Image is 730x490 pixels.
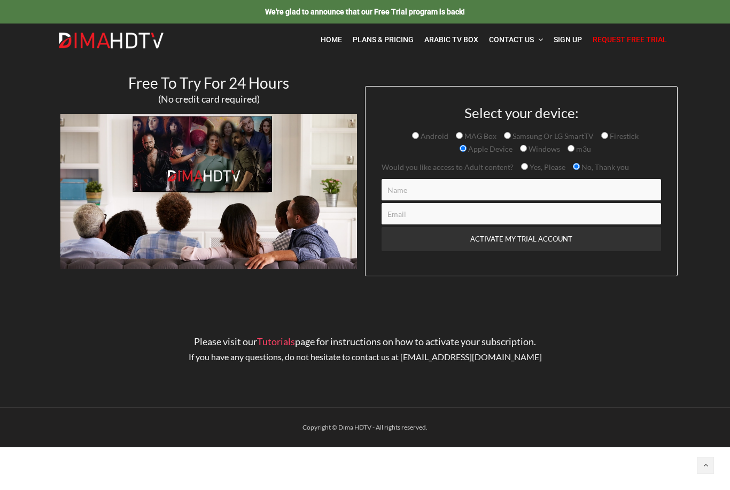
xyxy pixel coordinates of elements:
[511,131,594,141] span: Samsung Or LG SmartTV
[58,32,165,49] img: Dima HDTV
[554,35,582,44] span: Sign Up
[52,421,678,434] div: Copyright © Dima HDTV - All rights reserved.
[382,179,661,200] input: Name
[315,29,347,51] a: Home
[257,336,295,347] a: Tutorials
[568,145,574,152] input: m3u
[321,35,342,44] span: Home
[467,144,512,153] span: Apple Device
[189,352,542,362] span: If you have any questions, do not hesitate to contact us at [EMAIL_ADDRESS][DOMAIN_NAME]
[347,29,419,51] a: Plans & Pricing
[573,163,580,170] input: No, Thank you
[419,29,484,51] a: Arabic TV Box
[484,29,548,51] a: Contact Us
[587,29,672,51] a: Request Free Trial
[128,74,289,92] span: Free To Try For 24 Hours
[521,163,528,170] input: Yes, Please
[580,162,629,172] span: No, Thank you
[463,131,496,141] span: MAG Box
[382,227,661,251] input: ACTIVATE MY TRIAL ACCOUNT
[697,457,714,474] a: Back to top
[593,35,667,44] span: Request Free Trial
[527,144,560,153] span: Windows
[265,7,465,16] a: We're glad to announce that our Free Trial program is back!
[489,35,534,44] span: Contact Us
[456,132,463,139] input: MAG Box
[353,35,414,44] span: Plans & Pricing
[424,35,478,44] span: Arabic TV Box
[504,132,511,139] input: Samsung Or LG SmartTV
[464,104,579,121] span: Select your device:
[608,131,639,141] span: Firestick
[520,145,527,152] input: Windows
[601,132,608,139] input: Firestick
[574,144,591,153] span: m3u
[158,93,260,105] span: (No credit card required)
[548,29,587,51] a: Sign Up
[528,162,565,172] span: Yes, Please
[460,145,467,152] input: Apple Device
[374,105,669,276] form: Contact form
[194,336,536,347] span: Please visit our page for instructions on how to activate your subscription.
[412,132,419,139] input: Android
[382,161,661,174] p: Would you like access to Adult content?
[419,131,448,141] span: Android
[382,203,661,224] input: Email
